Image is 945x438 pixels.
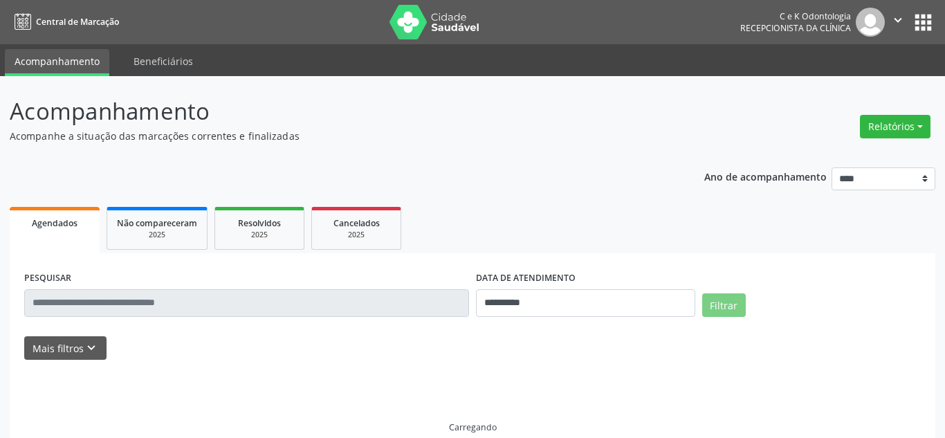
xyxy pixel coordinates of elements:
[36,16,119,28] span: Central de Marcação
[238,217,281,229] span: Resolvidos
[10,129,658,143] p: Acompanhe a situação das marcações correntes e finalizadas
[124,49,203,73] a: Beneficiários
[740,10,851,22] div: C e K Odontologia
[911,10,935,35] button: apps
[10,94,658,129] p: Acompanhamento
[740,22,851,34] span: Recepcionista da clínica
[225,230,294,240] div: 2025
[333,217,380,229] span: Cancelados
[885,8,911,37] button: 
[10,10,119,33] a: Central de Marcação
[476,268,576,289] label: DATA DE ATENDIMENTO
[24,268,71,289] label: PESQUISAR
[890,12,906,28] i: 
[117,230,197,240] div: 2025
[860,115,930,138] button: Relatórios
[84,340,99,356] i: keyboard_arrow_down
[702,293,746,317] button: Filtrar
[5,49,109,76] a: Acompanhamento
[24,336,107,361] button: Mais filtroskeyboard_arrow_down
[856,8,885,37] img: img
[322,230,391,240] div: 2025
[117,217,197,229] span: Não compareceram
[704,167,827,185] p: Ano de acompanhamento
[32,217,77,229] span: Agendados
[449,421,497,433] div: Carregando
